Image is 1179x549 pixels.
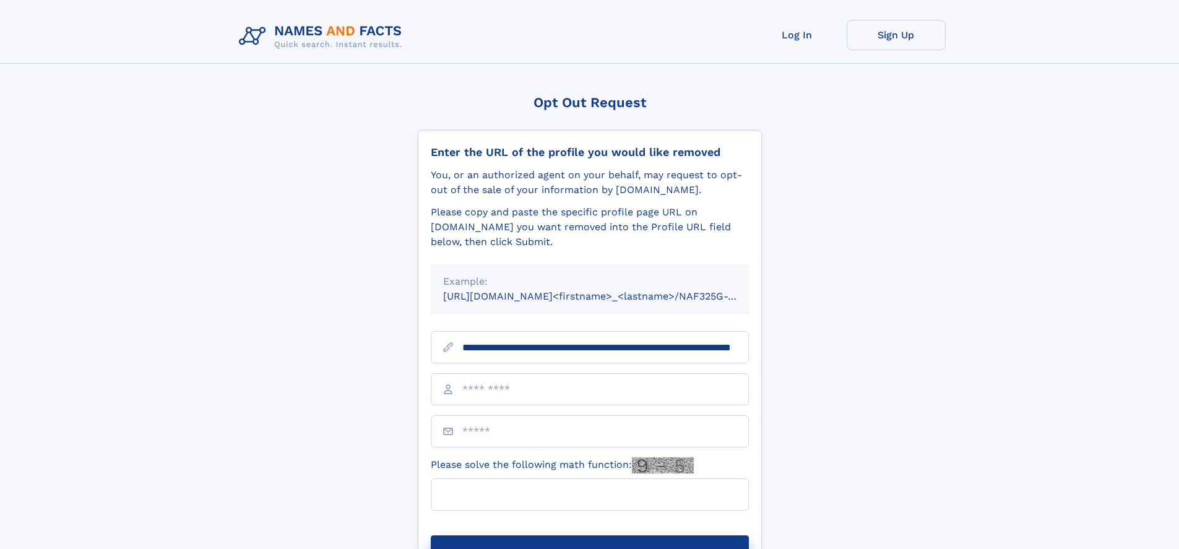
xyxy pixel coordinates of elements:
[847,20,946,50] a: Sign Up
[443,274,736,289] div: Example:
[418,95,762,110] div: Opt Out Request
[748,20,847,50] a: Log In
[443,290,772,302] small: [URL][DOMAIN_NAME]<firstname>_<lastname>/NAF325G-xxxxxxxx
[431,145,749,159] div: Enter the URL of the profile you would like removed
[431,168,749,197] div: You, or an authorized agent on your behalf, may request to opt-out of the sale of your informatio...
[431,457,694,473] label: Please solve the following math function:
[431,205,749,249] div: Please copy and paste the specific profile page URL on [DOMAIN_NAME] you want removed into the Pr...
[234,20,412,53] img: Logo Names and Facts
